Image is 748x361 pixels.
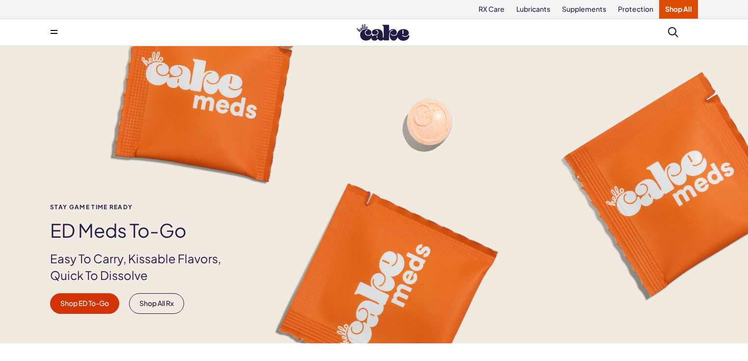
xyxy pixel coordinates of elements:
span: Stay Game time ready [50,204,238,210]
h1: ED Meds to-go [50,220,238,241]
p: Easy To Carry, Kissable Flavors, Quick To Dissolve [50,250,238,283]
img: Hello Cake [357,24,409,41]
a: Shop ED To-Go [50,293,119,314]
a: Shop All Rx [129,293,184,314]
